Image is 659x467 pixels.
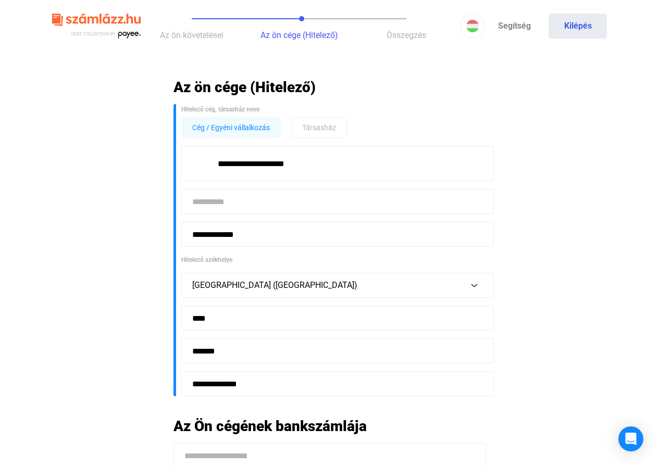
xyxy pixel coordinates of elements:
[549,14,607,39] button: Kilépés
[466,20,479,32] img: HU
[181,117,281,138] button: Cég / Egyéni vállalkozás
[181,255,486,265] div: Hitelező székhelye
[192,280,357,290] span: [GEOGRAPHIC_DATA] ([GEOGRAPHIC_DATA])
[302,121,336,134] span: Társasház
[173,78,486,96] h2: Az ön cége (Hitelező)
[460,14,485,39] button: HU
[485,14,543,39] a: Segítség
[192,121,270,134] span: Cég / Egyéni vállalkozás
[618,426,643,451] div: Open Intercom Messenger
[181,273,494,298] button: [GEOGRAPHIC_DATA] ([GEOGRAPHIC_DATA])
[181,104,486,115] div: Hitelező cég, társasház neve
[387,30,426,40] span: Összegzés
[260,30,338,40] span: Az ön cége (Hitelező)
[160,30,223,40] span: Az ön követelései
[52,9,141,43] img: szamlazzhu-logo
[173,417,486,435] h2: Az Ön cégének bankszámlája
[291,117,347,138] button: Társasház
